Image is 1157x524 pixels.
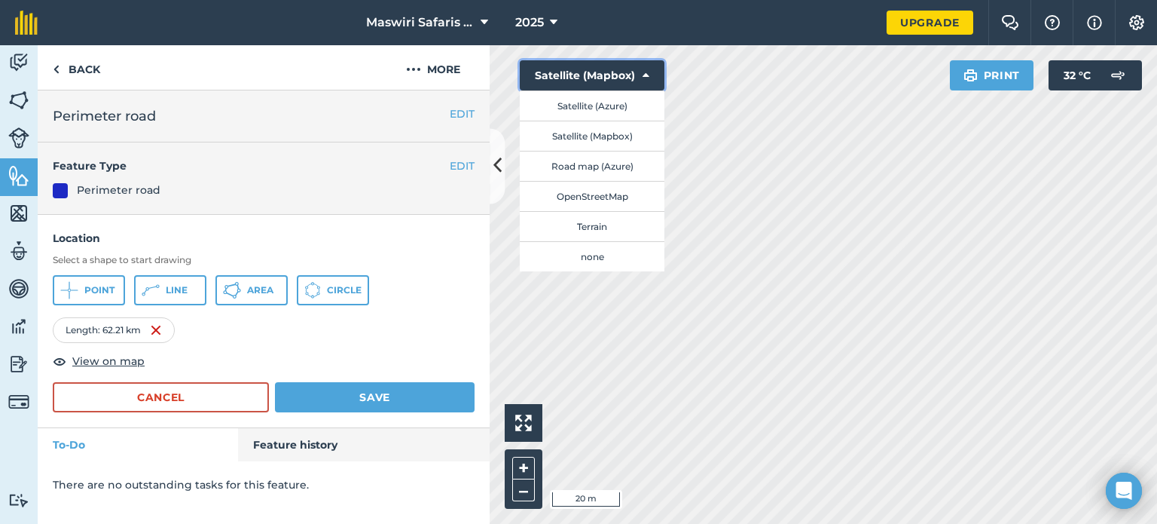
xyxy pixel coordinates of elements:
h4: Feature Type [53,158,450,174]
a: Feature history [238,428,490,461]
img: svg+xml;base64,PHN2ZyB4bWxucz0iaHR0cDovL3d3dy53My5vcmcvMjAwMC9zdmciIHdpZHRoPSI1NiIgaGVpZ2h0PSI2MC... [8,89,29,112]
button: Line [134,275,206,305]
img: svg+xml;base64,PD94bWwgdmVyc2lvbj0iMS4wIiBlbmNvZGluZz0idXRmLTgiPz4KPCEtLSBHZW5lcmF0b3I6IEFkb2JlIE... [8,240,29,262]
a: To-Do [38,428,238,461]
div: Open Intercom Messenger [1106,473,1142,509]
button: Road map (Azure) [520,151,664,181]
button: EDIT [450,158,475,174]
button: – [512,480,535,501]
span: Maswiri Safaris [PERSON_NAME] lodge [366,14,475,32]
h3: Select a shape to start drawing [53,254,475,266]
button: More [377,45,490,90]
span: View on map [72,353,145,369]
button: Save [275,382,475,412]
button: Terrain [520,211,664,241]
button: Circle [297,275,369,305]
button: OpenStreetMap [520,181,664,211]
span: 32 ° C [1064,60,1091,90]
img: svg+xml;base64,PHN2ZyB4bWxucz0iaHR0cDovL3d3dy53My5vcmcvMjAwMC9zdmciIHdpZHRoPSIxOSIgaGVpZ2h0PSIyNC... [963,66,978,84]
img: Four arrows, one pointing top left, one top right, one bottom right and the last bottom left [515,415,532,431]
div: Perimeter road [77,182,160,198]
img: svg+xml;base64,PHN2ZyB4bWxucz0iaHR0cDovL3d3dy53My5vcmcvMjAwMC9zdmciIHdpZHRoPSIxNiIgaGVpZ2h0PSIyNC... [150,321,162,339]
button: Area [215,275,288,305]
button: Point [53,275,125,305]
span: Point [84,284,114,296]
img: svg+xml;base64,PD94bWwgdmVyc2lvbj0iMS4wIiBlbmNvZGluZz0idXRmLTgiPz4KPCEtLSBHZW5lcmF0b3I6IEFkb2JlIE... [8,493,29,507]
img: A question mark icon [1043,15,1061,30]
span: Area [247,284,273,296]
img: fieldmargin Logo [15,11,38,35]
img: A cog icon [1128,15,1146,30]
button: EDIT [450,106,475,122]
button: Print [950,60,1034,90]
button: Satellite (Mapbox) [520,121,664,151]
div: Length : 62.21 km [53,317,175,343]
img: Two speech bubbles overlapping with the left bubble in the forefront [1001,15,1019,30]
img: svg+xml;base64,PD94bWwgdmVyc2lvbj0iMS4wIiBlbmNvZGluZz0idXRmLTgiPz4KPCEtLSBHZW5lcmF0b3I6IEFkb2JlIE... [1103,60,1133,90]
h4: Location [53,230,475,247]
span: Line [166,284,188,296]
span: Circle [327,284,362,296]
button: Satellite (Azure) [520,90,664,121]
img: svg+xml;base64,PD94bWwgdmVyc2lvbj0iMS4wIiBlbmNvZGluZz0idXRmLTgiPz4KPCEtLSBHZW5lcmF0b3I6IEFkb2JlIE... [8,315,29,338]
button: + [512,457,535,480]
img: svg+xml;base64,PHN2ZyB4bWxucz0iaHR0cDovL3d3dy53My5vcmcvMjAwMC9zdmciIHdpZHRoPSI5IiBoZWlnaHQ9IjI0Ii... [53,60,60,78]
button: 32 °C [1049,60,1142,90]
img: svg+xml;base64,PHN2ZyB4bWxucz0iaHR0cDovL3d3dy53My5vcmcvMjAwMC9zdmciIHdpZHRoPSIyMCIgaGVpZ2h0PSIyNC... [406,60,421,78]
img: svg+xml;base64,PHN2ZyB4bWxucz0iaHR0cDovL3d3dy53My5vcmcvMjAwMC9zdmciIHdpZHRoPSIxOCIgaGVpZ2h0PSIyNC... [53,352,66,370]
img: svg+xml;base64,PD94bWwgdmVyc2lvbj0iMS4wIiBlbmNvZGluZz0idXRmLTgiPz4KPCEtLSBHZW5lcmF0b3I6IEFkb2JlIE... [8,391,29,412]
img: svg+xml;base64,PD94bWwgdmVyc2lvbj0iMS4wIiBlbmNvZGluZz0idXRmLTgiPz4KPCEtLSBHZW5lcmF0b3I6IEFkb2JlIE... [8,277,29,300]
img: svg+xml;base64,PHN2ZyB4bWxucz0iaHR0cDovL3d3dy53My5vcmcvMjAwMC9zdmciIHdpZHRoPSI1NiIgaGVpZ2h0PSI2MC... [8,164,29,187]
img: svg+xml;base64,PHN2ZyB4bWxucz0iaHR0cDovL3d3dy53My5vcmcvMjAwMC9zdmciIHdpZHRoPSI1NiIgaGVpZ2h0PSI2MC... [8,202,29,225]
img: svg+xml;base64,PD94bWwgdmVyc2lvbj0iMS4wIiBlbmNvZGluZz0idXRmLTgiPz4KPCEtLSBHZW5lcmF0b3I6IEFkb2JlIE... [8,127,29,149]
button: View on map [53,352,145,370]
a: Back [38,45,115,90]
h2: Perimeter road [53,106,475,127]
img: svg+xml;base64,PHN2ZyB4bWxucz0iaHR0cDovL3d3dy53My5vcmcvMjAwMC9zdmciIHdpZHRoPSIxNyIgaGVpZ2h0PSIxNy... [1087,14,1102,32]
img: svg+xml;base64,PD94bWwgdmVyc2lvbj0iMS4wIiBlbmNvZGluZz0idXRmLTgiPz4KPCEtLSBHZW5lcmF0b3I6IEFkb2JlIE... [8,51,29,74]
button: Cancel [53,382,269,412]
img: svg+xml;base64,PD94bWwgdmVyc2lvbj0iMS4wIiBlbmNvZGluZz0idXRmLTgiPz4KPCEtLSBHZW5lcmF0b3I6IEFkb2JlIE... [8,353,29,375]
button: Satellite (Mapbox) [520,60,664,90]
span: 2025 [515,14,544,32]
button: none [520,241,664,271]
a: Upgrade [887,11,973,35]
p: There are no outstanding tasks for this feature. [53,477,475,493]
